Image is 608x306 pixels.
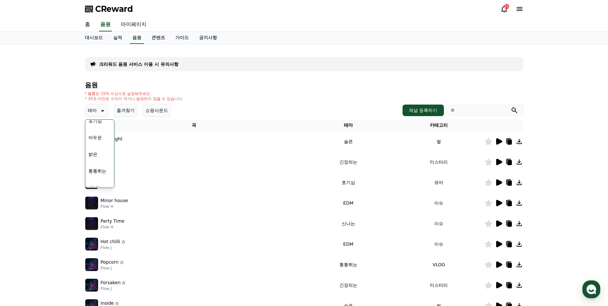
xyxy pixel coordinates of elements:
[80,32,108,44] a: 대시보드
[114,104,137,117] button: 즐겨찾기
[80,18,95,31] a: 홈
[101,259,119,266] p: Popcorn
[394,234,484,254] td: 이슈
[116,18,152,31] a: 마이페이지
[85,81,523,89] h4: 음원
[101,225,125,230] p: Flow H
[303,131,394,152] td: 슬픈
[101,238,120,245] p: Hot chilli
[85,279,98,292] img: music
[303,234,394,254] td: EDM
[500,5,508,13] a: 25
[85,4,133,14] a: CReward
[85,91,184,96] p: * 볼륨은 15% 이상으로 설정해주세요.
[303,152,394,172] td: 긴장되는
[146,32,170,44] a: 콘텐츠
[85,96,184,101] p: * 35초 미만은 수익이 적거나 발생하지 않을 수 있습니다.
[99,213,107,218] span: 설정
[83,203,123,219] a: 설정
[20,213,24,218] span: 홈
[303,275,394,295] td: 긴장되는
[86,164,109,178] button: 통통튀는
[403,105,444,116] button: 채널 등록하기
[101,286,127,291] p: Flow J
[85,258,98,271] img: music
[42,203,83,219] a: 대화
[101,218,125,225] p: Party Time
[85,217,98,230] img: music
[303,172,394,193] td: 호기심
[59,213,66,218] span: 대화
[88,106,97,115] p: 테마
[170,32,194,44] a: 가이드
[394,119,484,131] th: 카테고리
[86,114,104,128] button: 호기심
[394,131,484,152] td: 썰
[86,147,100,161] button: 밝은
[108,32,127,44] a: 실적
[130,32,144,44] a: 음원
[86,181,104,195] button: 신나는
[101,279,121,286] p: Forsaken
[194,32,222,44] a: 공지사항
[85,119,303,131] th: 곡
[394,193,484,213] td: 이슈
[101,136,122,142] p: Sad Night
[504,4,509,9] div: 25
[101,266,124,271] p: Flow J
[95,4,133,14] span: CReward
[394,254,484,275] td: VLOG
[303,254,394,275] td: 통통튀는
[85,197,98,209] img: music
[394,152,484,172] td: 미스터리
[303,213,394,234] td: 신나는
[85,238,98,251] img: music
[99,18,112,31] a: 음원
[143,104,171,117] button: 쇼핑사운드
[394,213,484,234] td: 이슈
[86,131,104,145] button: 어두운
[85,104,109,117] button: 테마
[303,119,394,131] th: 테마
[2,203,42,219] a: 홈
[101,204,128,209] p: Flow H
[394,275,484,295] td: 미스터리
[303,193,394,213] td: EDM
[101,197,128,204] p: Minor house
[101,245,126,250] p: Flow J
[99,61,179,67] a: 크리워드 음원 서비스 이용 시 유의사항
[394,172,484,193] td: 유머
